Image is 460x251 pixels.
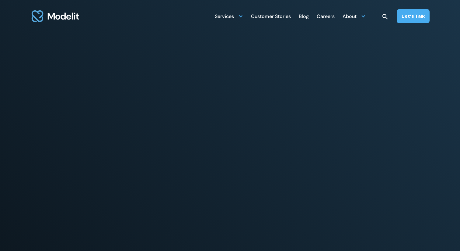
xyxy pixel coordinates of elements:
a: Careers [317,10,335,22]
div: Blog [299,11,309,23]
div: Let’s Talk [402,13,425,20]
img: modelit logo [30,7,80,26]
a: Blog [299,10,309,22]
div: Services [215,11,234,23]
a: Let’s Talk [397,9,430,23]
div: Customer Stories [251,11,291,23]
a: Customer Stories [251,10,291,22]
div: About [343,11,357,23]
div: Careers [317,11,335,23]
